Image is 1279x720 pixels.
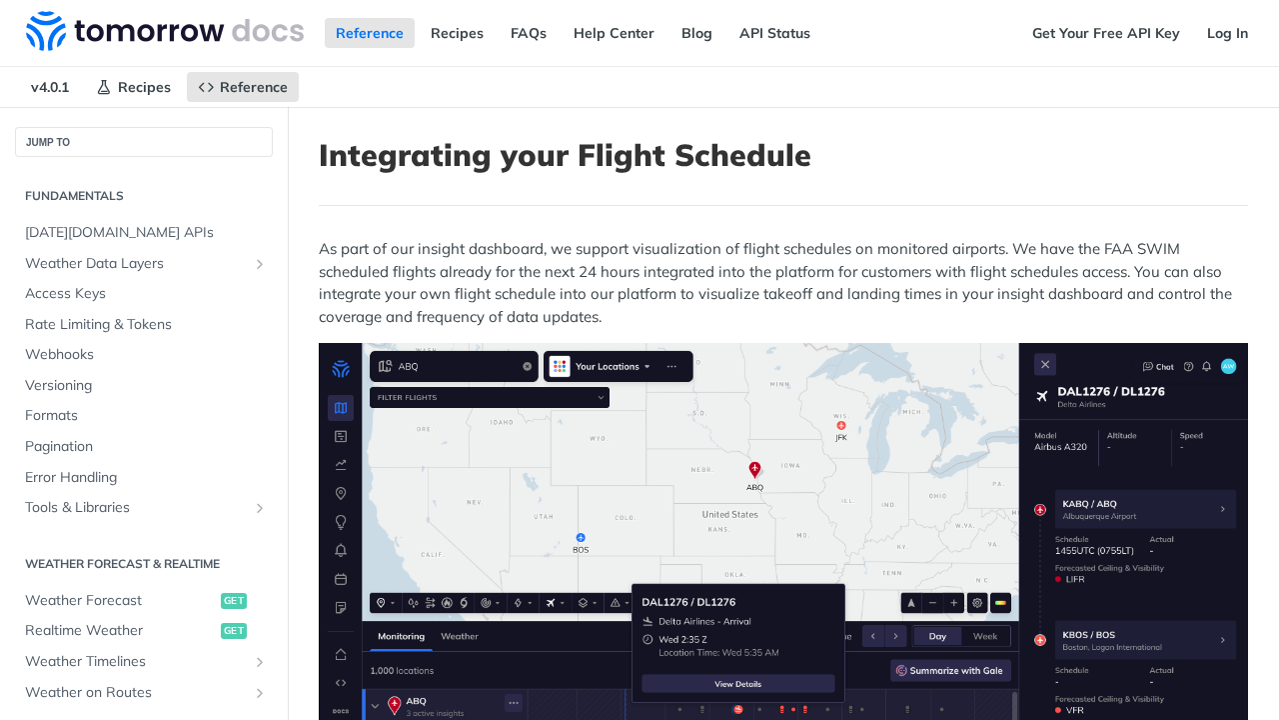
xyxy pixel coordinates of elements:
[25,406,268,426] span: Formats
[252,256,268,272] button: Show subpages for Weather Data Layers
[252,654,268,670] button: Show subpages for Weather Timelines
[25,652,247,672] span: Weather Timelines
[25,498,247,518] span: Tools & Libraries
[15,340,273,370] a: Webhooks
[15,279,273,309] a: Access Keys
[220,78,288,96] span: Reference
[15,371,273,401] a: Versioning
[25,591,216,611] span: Weather Forecast
[25,254,247,274] span: Weather Data Layers
[25,468,268,488] span: Error Handling
[670,18,723,48] a: Blog
[252,500,268,516] button: Show subpages for Tools & Libraries
[25,621,216,641] span: Realtime Weather
[85,72,182,102] a: Recipes
[20,72,80,102] span: v4.0.1
[15,310,273,340] a: Rate Limiting & Tokens
[563,18,665,48] a: Help Center
[15,187,273,205] h2: Fundamentals
[15,678,273,708] a: Weather on RoutesShow subpages for Weather on Routes
[15,218,273,248] a: [DATE][DOMAIN_NAME] APIs
[319,137,1248,173] h1: Integrating your Flight Schedule
[420,18,495,48] a: Recipes
[15,432,273,462] a: Pagination
[728,18,821,48] a: API Status
[500,18,558,48] a: FAQs
[15,249,273,279] a: Weather Data LayersShow subpages for Weather Data Layers
[15,616,273,646] a: Realtime Weatherget
[25,284,268,304] span: Access Keys
[15,555,273,573] h2: Weather Forecast & realtime
[25,315,268,335] span: Rate Limiting & Tokens
[15,463,273,493] a: Error Handling
[25,683,247,703] span: Weather on Routes
[15,127,273,157] button: JUMP TO
[187,72,299,102] a: Reference
[15,647,273,677] a: Weather TimelinesShow subpages for Weather Timelines
[1196,18,1259,48] a: Log In
[118,78,171,96] span: Recipes
[325,18,415,48] a: Reference
[25,223,268,243] span: [DATE][DOMAIN_NAME] APIs
[15,493,273,523] a: Tools & LibrariesShow subpages for Tools & Libraries
[25,376,268,396] span: Versioning
[1021,18,1191,48] a: Get Your Free API Key
[221,623,247,639] span: get
[221,593,247,609] span: get
[25,437,268,457] span: Pagination
[319,238,1248,328] p: As part of our insight dashboard, we support visualization of flight schedules on monitored airpo...
[252,685,268,701] button: Show subpages for Weather on Routes
[15,401,273,431] a: Formats
[25,345,268,365] span: Webhooks
[15,586,273,616] a: Weather Forecastget
[26,11,304,51] img: Tomorrow.io Weather API Docs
